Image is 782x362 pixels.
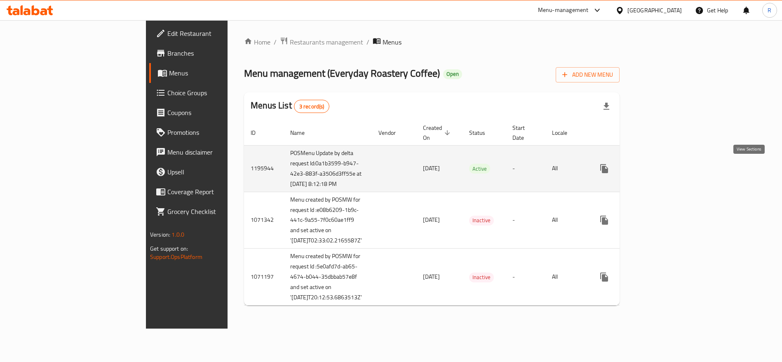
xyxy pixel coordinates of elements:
a: Promotions [149,122,277,142]
button: more [594,159,614,179]
span: Inactive [469,216,494,225]
a: Edit Restaurant [149,24,277,43]
a: Menus [149,63,277,83]
span: Menu disclaimer [167,147,270,157]
a: Branches [149,43,277,63]
a: Choice Groups [149,83,277,103]
div: Inactive [469,216,494,226]
span: Vendor [378,128,406,138]
span: Choice Groups [167,88,270,98]
a: Coverage Report [149,182,277,202]
span: Edit Restaurant [167,28,270,38]
div: Open [443,69,462,79]
span: Name [290,128,315,138]
a: Restaurants management [280,37,363,47]
li: / [366,37,369,47]
a: Upsell [149,162,277,182]
span: [DATE] [423,214,440,225]
td: Menu created by POSMW for request Id :5e0afd7d-ab65-4674-b044-35dbbab57e8f and set active on '[DA... [284,249,372,306]
span: [DATE] [423,163,440,174]
div: Menu-management [538,5,589,15]
span: Open [443,71,462,78]
span: Status [469,128,496,138]
span: Grocery Checklist [167,207,270,216]
span: Restaurants management [290,37,363,47]
td: Menu created by POSMW for request Id :e08b6209-1b9c-441c-9a55-7f0c60ae1ff9 and set active on '[DA... [284,192,372,249]
button: Change Status [614,159,634,179]
span: Locale [552,128,578,138]
span: [DATE] [423,271,440,282]
span: Menu management ( Everyday Roastery Coffee ) [244,64,440,82]
span: Upsell [167,167,270,177]
td: - [506,192,545,249]
span: Created On [423,123,453,143]
a: Coupons [149,103,277,122]
span: Coupons [167,108,270,118]
button: more [594,267,614,287]
span: Active [469,164,490,174]
span: Promotions [167,127,270,137]
td: POSMenu Update by delta request Id:0a1b3599-b947-42e3-883f-a3506d3ff55e at [DATE] 8:12:18 PM [284,145,372,192]
button: Add New Menu [556,67,620,82]
a: Support.OpsPlatform [150,252,202,262]
span: Add New Menu [562,70,613,80]
button: more [594,210,614,230]
span: ID [251,128,266,138]
span: Coverage Report [167,187,270,197]
span: Start Date [512,123,535,143]
a: Menu disclaimer [149,142,277,162]
span: R [768,6,771,15]
td: All [545,145,588,192]
table: enhanced table [244,120,680,306]
span: Branches [167,48,270,58]
td: All [545,192,588,249]
div: Export file [596,96,616,116]
th: Actions [588,120,680,146]
span: Menus [383,37,402,47]
td: All [545,249,588,306]
div: [GEOGRAPHIC_DATA] [627,6,682,15]
a: Grocery Checklist [149,202,277,221]
span: Inactive [469,273,494,282]
nav: breadcrumb [244,37,620,47]
button: Change Status [614,210,634,230]
span: Get support on: [150,243,188,254]
h2: Menus List [251,99,329,113]
span: Menus [169,68,270,78]
span: Version: [150,229,170,240]
td: - [506,145,545,192]
td: - [506,249,545,306]
div: Total records count [294,100,330,113]
button: Change Status [614,267,634,287]
span: 1.0.0 [171,229,184,240]
span: 3 record(s) [294,103,329,110]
